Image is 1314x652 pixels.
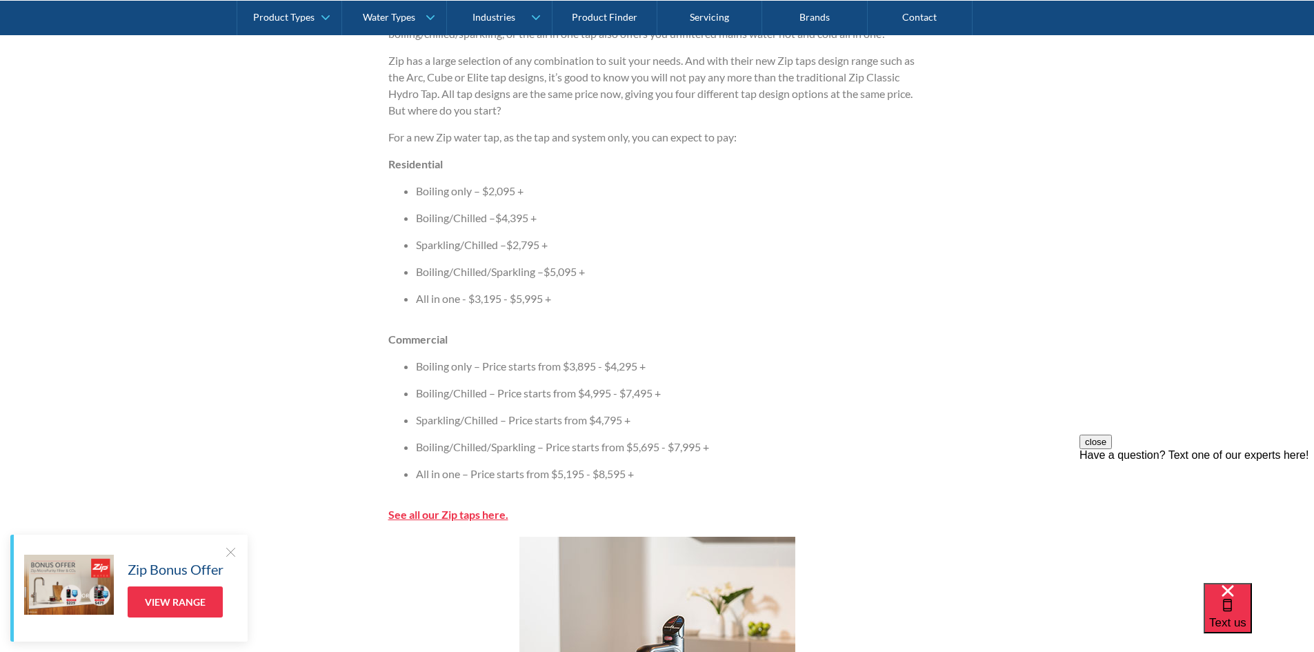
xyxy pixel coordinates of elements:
a: View Range [128,586,223,618]
iframe: podium webchat widget prompt [1079,435,1314,600]
li: Boiling/Chilled/Sparkling –$5,095 + [416,264,926,280]
li: Boiling/Chilled –$4,395 + [416,210,926,226]
a: See all our Zip taps here. [388,508,508,521]
strong: Commercial [388,333,448,346]
iframe: podium webchat widget bubble [1204,583,1314,652]
div: Product Types [253,11,315,23]
p: Zip has a large selection of any combination to suit your needs. And with their new Zip taps desi... [388,52,926,119]
li: Sparkling/Chilled – Price starts from $4,795 + [416,412,926,428]
li: Boiling/Chilled/Sparkling – Price starts from $5,695 - $7,995 + [416,439,926,455]
li: Boiling/Chilled – Price starts from $4,995 - $7,495 + [416,385,926,402]
li: Boiling only – $2,095 + [416,183,926,199]
li: All in one - $3,195 - $5,995 + [416,290,926,307]
h5: Zip Bonus Offer [128,559,223,580]
div: Industries [472,11,515,23]
li: Boiling only – Price starts from $3,895 - $4,295 + [416,358,926,375]
img: Zip Bonus Offer [24,555,114,615]
div: Water Types [363,11,415,23]
strong: Residential [388,157,443,170]
p: For a new Zip water tap, as the tap and system only, you can expect to pay: [388,129,926,146]
li: Sparkling/Chilled –$2,795 + [416,237,926,253]
li: All in one – Price starts from $5,195 - $8,595 + [416,466,926,482]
